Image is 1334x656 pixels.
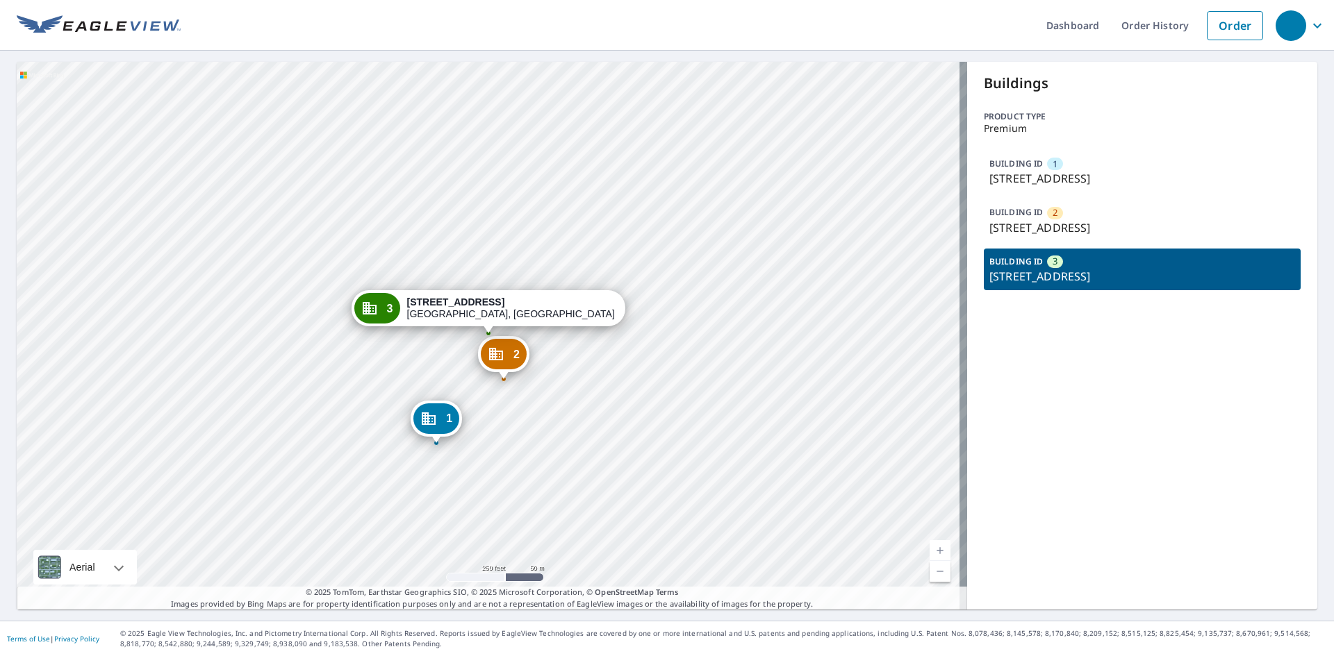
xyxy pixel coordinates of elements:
[989,170,1295,187] p: [STREET_ADDRESS]
[930,561,950,582] a: Current Level 17, Zoom Out
[989,219,1295,236] p: [STREET_ADDRESS]
[930,540,950,561] a: Current Level 17, Zoom In
[407,296,505,308] strong: [STREET_ADDRESS]
[446,413,452,423] span: 1
[989,206,1043,218] p: BUILDING ID
[1053,255,1057,268] span: 3
[1053,206,1057,219] span: 2
[595,587,653,597] a: OpenStreetMap
[984,73,1301,94] p: Buildings
[656,587,679,597] a: Terms
[33,550,137,584] div: Aerial
[989,255,1043,267] p: BUILDING ID
[411,401,462,444] div: Dropped pin, building 1, Commercial property, 190 N Trooper Rd West Norriton, PA 19403
[65,550,99,584] div: Aerial
[386,303,393,314] span: 3
[984,123,1301,134] p: Premium
[7,634,50,644] a: Terms of Use
[989,268,1295,285] p: [STREET_ADDRESS]
[17,15,181,36] img: EV Logo
[1207,11,1263,40] a: Order
[1053,158,1057,171] span: 1
[478,336,529,379] div: Dropped pin, building 2, Commercial property, 196 N Trooper Rd Eagleville, PA 19403
[989,158,1043,169] p: BUILDING ID
[54,634,99,644] a: Privacy Policy
[120,628,1327,649] p: © 2025 Eagle View Technologies, Inc. and Pictometry International Corp. All Rights Reserved. Repo...
[17,587,967,609] p: Images provided by Bing Maps are for property identification purposes only and are not a represen...
[984,110,1301,123] p: Product type
[407,296,616,320] div: [GEOGRAPHIC_DATA], [GEOGRAPHIC_DATA] 19403
[7,634,99,643] p: |
[306,587,679,598] span: © 2025 TomTom, Earthstar Geographics SIO, © 2025 Microsoft Corporation, ©
[351,290,625,333] div: Dropped pin, building 3, Commercial property, 196 N Trooper Rd West Norriton, PA 19403
[513,349,520,360] span: 2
